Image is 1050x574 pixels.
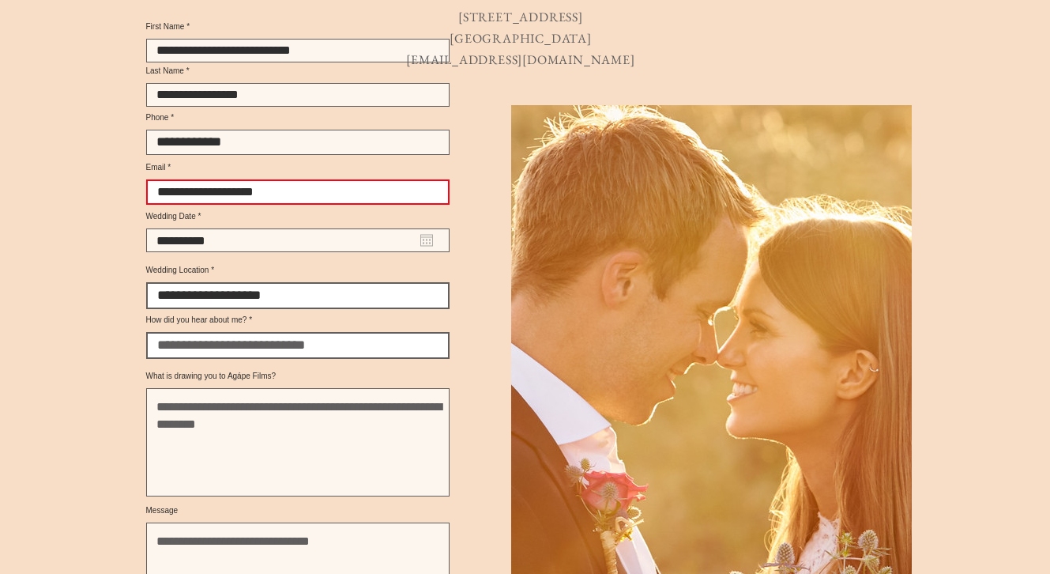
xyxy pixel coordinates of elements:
[406,51,634,68] a: [EMAIL_ADDRESS][DOMAIN_NAME]
[146,23,450,31] label: First Name
[146,67,450,75] label: Last Name
[146,114,450,122] label: Phone
[420,234,433,247] button: Open calendar
[146,372,450,380] label: What is drawing you to Agápe Films?
[458,9,583,25] span: [STREET_ADDRESS]
[146,316,450,324] label: How did you hear about me?
[146,164,450,172] label: Email
[146,507,450,515] label: Message
[450,30,592,47] span: [GEOGRAPHIC_DATA]
[146,213,450,221] label: Wedding Date
[146,266,450,274] label: Wedding Location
